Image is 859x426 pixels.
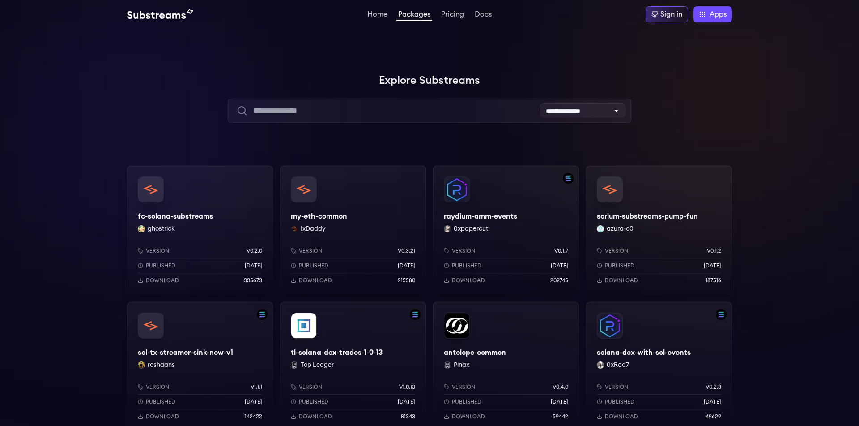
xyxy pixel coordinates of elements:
p: Published [299,398,328,405]
p: 142422 [245,413,262,420]
p: 59442 [553,413,568,420]
p: Published [452,262,481,269]
span: Apps [710,9,727,20]
p: v0.2.0 [247,247,262,254]
p: v0.4.0 [553,383,568,391]
p: 335673 [244,277,262,284]
p: Download [452,413,485,420]
button: IxDaddy [301,224,326,233]
p: v1.1.1 [251,383,262,391]
p: Download [299,413,332,420]
p: v0.3.21 [398,247,415,254]
p: 81343 [401,413,415,420]
p: [DATE] [704,398,721,405]
p: [DATE] [704,262,721,269]
img: Filter by solana network [410,309,421,320]
a: Docs [473,11,493,20]
a: Home [366,11,389,20]
button: 0xpapercut [454,224,488,233]
p: Version [299,247,323,254]
img: Filter by solana network [716,309,727,320]
p: Version [452,247,476,254]
p: Download [299,277,332,284]
a: my-eth-commonmy-eth-commonIxDaddy IxDaddyVersionv0.3.21Published[DATE]Download215580 [280,166,426,295]
p: Published [605,398,634,405]
button: ghostrick [148,224,175,233]
p: [DATE] [551,262,568,269]
a: Pricing [439,11,466,20]
p: [DATE] [245,262,262,269]
p: Version [605,383,629,391]
p: [DATE] [245,398,262,405]
h1: Explore Substreams [127,72,732,90]
a: sorium-substreams-pump-funsorium-substreams-pump-funazura-c0 azura-c0Versionv0.1.2Published[DATE]... [586,166,732,295]
button: roshaans [148,361,175,370]
p: Published [146,262,175,269]
p: Download [605,413,638,420]
p: [DATE] [398,398,415,405]
p: Published [605,262,634,269]
p: 209745 [550,277,568,284]
p: Version [299,383,323,391]
p: Version [605,247,629,254]
button: 0xRad7 [607,361,629,370]
a: Sign in [646,6,688,22]
p: Published [299,262,328,269]
p: v1.0.13 [399,383,415,391]
a: Filter by solana networkraydium-amm-eventsraydium-amm-events0xpapercut 0xpapercutVersionv0.1.7Pub... [433,166,579,295]
p: 215580 [398,277,415,284]
div: Sign in [660,9,682,20]
p: Published [452,398,481,405]
img: Filter by solana network [563,173,574,184]
p: Download [452,277,485,284]
p: v0.2.3 [706,383,721,391]
p: Download [146,413,179,420]
p: Published [146,398,175,405]
button: azura-c0 [607,224,634,233]
p: Version [146,247,170,254]
p: Download [605,277,638,284]
p: Version [452,383,476,391]
img: Filter by solana network [257,309,268,320]
p: 49629 [706,413,721,420]
p: v0.1.2 [707,247,721,254]
p: Download [146,277,179,284]
button: Pinax [454,361,469,370]
a: Packages [396,11,432,21]
p: Version [146,383,170,391]
p: [DATE] [398,262,415,269]
p: v0.1.7 [554,247,568,254]
p: 187516 [706,277,721,284]
a: fc-solana-substreamsfc-solana-substreamsghostrick ghostrickVersionv0.2.0Published[DATE]Download33... [127,166,273,295]
button: Top Ledger [301,361,334,370]
img: Substream's logo [127,9,193,20]
p: [DATE] [551,398,568,405]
